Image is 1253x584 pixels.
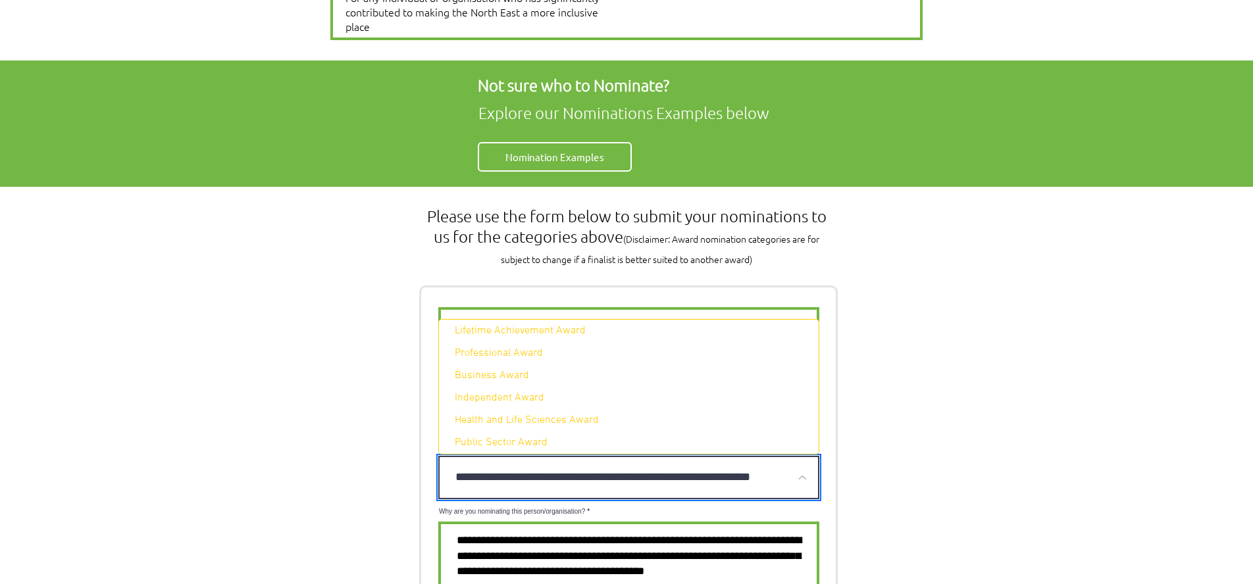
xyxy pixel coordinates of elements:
[439,324,586,337] div: Lifetime Achievement Award
[439,369,529,382] div: Business Award
[439,347,543,360] div: Professional Award
[439,436,548,449] div: Public Sector Award
[438,456,819,499] select: Which award category are you nominating person/organisation for?
[505,150,604,164] span: Nomination Examples
[439,414,599,427] div: Health and Life Sciences Award
[478,75,669,95] span: Not sure who to Nominate?
[478,103,769,122] span: Explore our Nominations Examples below
[439,391,544,404] div: Independent Award
[438,508,819,515] label: Why are you nominating this person/organisation?
[427,206,827,266] span: Please use the form below to submit your nominations to us for the categories above
[478,142,632,172] a: Nomination Examples
[501,232,819,266] span: (Disclaimer: Award nomination categories are for subject to change if a finalist is better suited...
